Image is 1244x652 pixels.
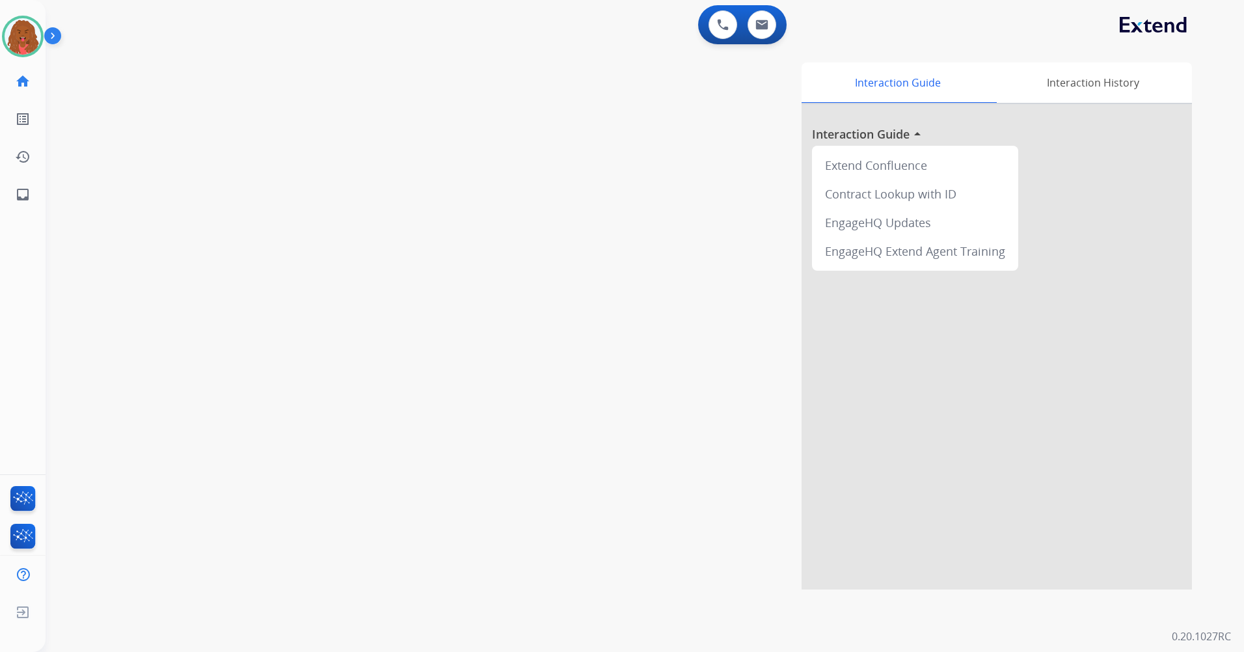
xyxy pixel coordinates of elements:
[15,187,31,202] mat-icon: inbox
[15,74,31,89] mat-icon: home
[817,151,1013,180] div: Extend Confluence
[817,180,1013,208] div: Contract Lookup with ID
[1172,629,1231,644] p: 0.20.1027RC
[994,62,1192,103] div: Interaction History
[817,237,1013,265] div: EngageHQ Extend Agent Training
[802,62,994,103] div: Interaction Guide
[5,18,41,55] img: avatar
[15,149,31,165] mat-icon: history
[15,111,31,127] mat-icon: list_alt
[817,208,1013,237] div: EngageHQ Updates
